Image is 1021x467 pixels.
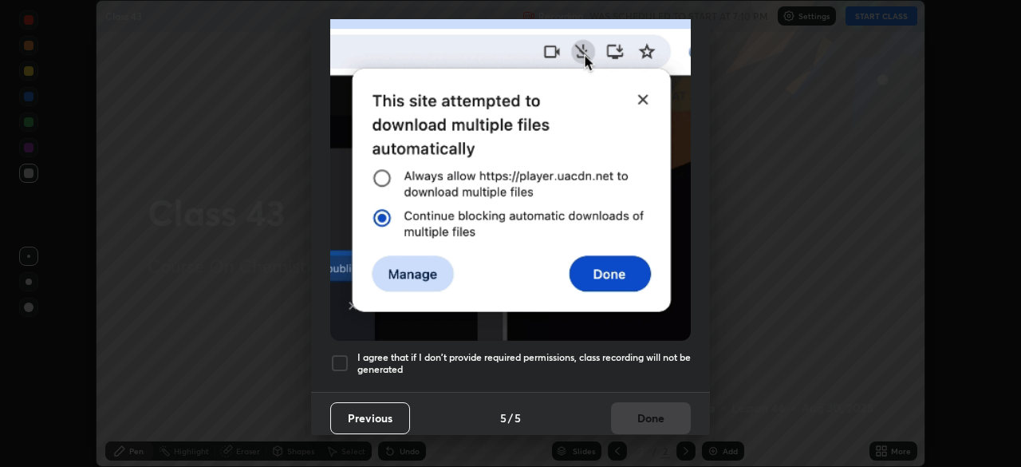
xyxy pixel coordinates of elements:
[514,410,521,426] h4: 5
[508,410,513,426] h4: /
[357,351,691,376] h5: I agree that if I don't provide required permissions, class recording will not be generated
[330,402,410,434] button: Previous
[500,410,507,426] h4: 5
